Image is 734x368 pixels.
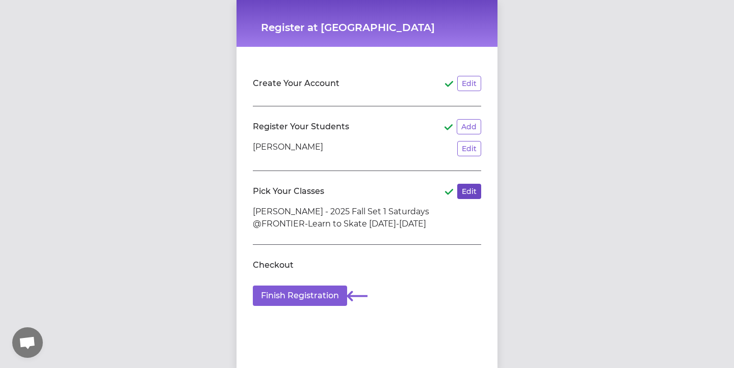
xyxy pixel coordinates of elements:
button: Edit [457,76,481,91]
h2: Pick Your Classes [253,185,324,197]
button: Edit [457,141,481,156]
button: Add [457,119,481,134]
li: [PERSON_NAME] - 2025 Fall Set 1 Saturdays @FRONTIER-Learn to Skate [DATE]-[DATE] [253,206,481,230]
a: Open chat [12,327,43,358]
button: Edit [457,184,481,199]
h1: Register at [GEOGRAPHIC_DATA] [261,20,473,35]
button: Finish Registration [253,286,347,306]
h2: Create Your Account [253,77,339,90]
p: [PERSON_NAME] [253,141,323,156]
h2: Register Your Students [253,121,349,133]
h2: Checkout [253,259,294,271]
